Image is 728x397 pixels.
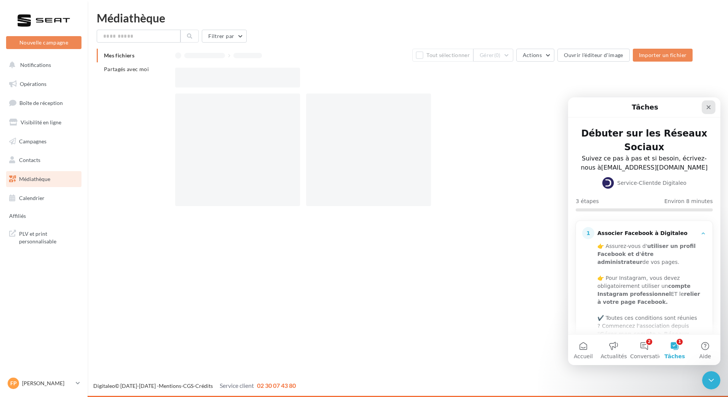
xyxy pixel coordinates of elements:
a: Digitaleo [93,383,115,389]
a: Calendrier [5,190,83,206]
span: Calendrier [19,195,45,201]
span: Boîte de réception [19,100,63,106]
span: Visibilité en ligne [21,119,61,125]
span: Actions [523,52,542,58]
div: Médiathèque [97,12,719,24]
iframe: Intercom live chat [568,97,720,365]
span: Affiliés [9,213,26,219]
button: Importer un fichier [633,49,693,62]
button: Nouvelle campagne [6,36,81,49]
a: Crédits [195,383,213,389]
a: Médiathèque [5,171,83,187]
span: Médiathèque [19,176,50,182]
span: © [DATE]-[DATE] - - - [93,383,296,389]
span: FP [10,380,17,387]
button: Ouvrir l'éditeur d'image [557,49,629,62]
a: Affiliés [5,209,83,222]
iframe: Intercom live chat [702,371,720,389]
span: 02 30 07 43 80 [257,382,296,389]
span: Mes fichiers [104,52,134,59]
span: Service client [220,382,254,389]
a: Boîte de réception [5,95,83,111]
p: [PERSON_NAME] [22,380,73,387]
span: PLV et print personnalisable [19,229,78,245]
a: FP [PERSON_NAME] [6,376,81,391]
button: Actions [516,49,554,62]
a: Visibilité en ligne [5,114,83,130]
span: Opérations [20,81,46,87]
span: Campagnes [19,138,46,144]
a: Contacts [5,152,83,168]
span: Notifications [20,62,51,68]
a: CGS [183,383,193,389]
button: Filtrer par [202,30,247,43]
button: Notifications [5,57,80,73]
span: Importer un fichier [639,52,687,58]
button: Gérer(0) [473,49,513,62]
a: PLV et print personnalisable [5,225,83,248]
span: Contacts [19,157,40,163]
button: Tout sélectionner [412,49,473,62]
a: Opérations [5,76,83,92]
a: Campagnes [5,133,83,149]
span: (0) [494,52,501,58]
span: Partagés avec moi [104,66,149,72]
a: Mentions [159,383,181,389]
